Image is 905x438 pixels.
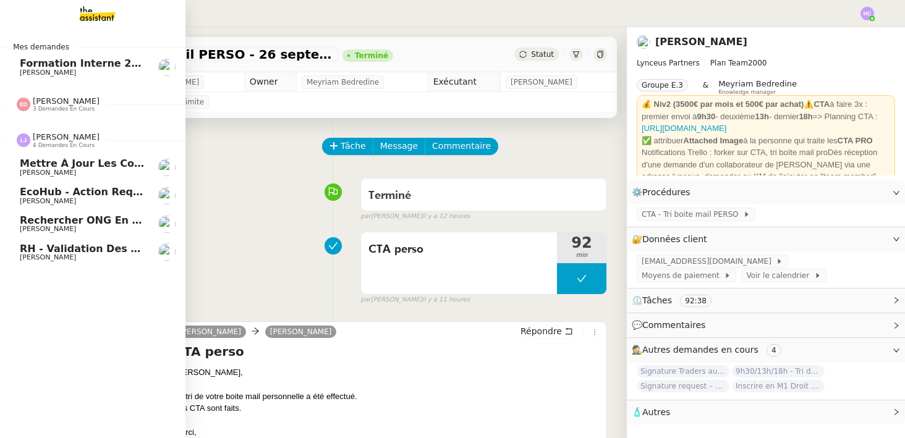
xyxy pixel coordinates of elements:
small: [PERSON_NAME] [360,295,470,305]
span: Données client [642,234,707,244]
div: Notifications Trello : forker sur CTA, tri boîte mail proDès réception d'une demande d'un collabo... [642,146,890,183]
span: [PERSON_NAME] [20,225,76,233]
span: par [360,211,371,222]
span: Plan Team [710,59,748,67]
span: 9h30/13h/18h - Tri de la boite mail PRO - 26 septembre 2025 [732,365,825,377]
span: 3 demandes en cours [33,106,95,112]
span: Procédures [642,187,690,197]
nz-tag: 4 [767,344,781,356]
span: Voir le calendrier [746,269,814,282]
span: CTA - Tri boite mail PERSO [642,208,743,221]
strong: Attached Image [683,136,743,145]
app-user-label: Knowledge manager [718,79,797,95]
span: par [360,295,371,305]
span: Terminé [368,190,411,201]
img: svg [17,98,30,111]
span: [PERSON_NAME] [20,169,76,177]
span: min [557,250,606,261]
img: users%2Fa6PbEmLwvGXylUqKytRPpDpAx153%2Favatar%2Ffanny.png [158,243,176,261]
strong: 18h [799,112,812,121]
span: 4 demandes en cours [33,142,95,149]
span: RH - Validation des heures employés PSPI - 28 juillet 2025 [20,243,347,255]
span: Tâches [642,295,672,305]
span: [PERSON_NAME] [20,197,76,205]
strong: 9h30 [697,112,716,121]
div: ✅ attribuer à la personne qui traite les [642,135,890,147]
button: Répondre [516,324,577,338]
a: [PERSON_NAME] [265,326,337,337]
span: Rechercher ONG en [GEOGRAPHIC_DATA] et lancer campagne [20,214,366,226]
div: ⏲️Tâches 92:38 [627,288,905,313]
h4: CTA perso [174,343,601,360]
span: [EMAIL_ADDRESS][DOMAIN_NAME] [642,255,776,267]
span: Mes demandes [6,41,77,53]
img: users%2Fa6PbEmLwvGXylUqKytRPpDpAx153%2Favatar%2Ffanny.png [158,187,176,204]
nz-tag: 92:38 [680,295,712,307]
span: 92 [557,235,606,250]
span: Signature request – BBVA KYC form - LYNCEUS PARTNERS EUROPE [637,380,729,392]
span: Formation Interne 2 - [PERSON_NAME] [20,57,234,69]
div: Le tri de votre boite mail personnelle a été effectué. [174,390,601,403]
span: Commentaires [642,320,705,330]
img: users%2Fa6PbEmLwvGXylUqKytRPpDpAx153%2Favatar%2Ffanny.png [158,59,176,76]
img: svg [17,133,30,147]
span: Meyriam Bedredine [718,79,797,88]
nz-tag: Groupe E.3 [637,79,688,91]
a: [PERSON_NAME] [174,326,246,337]
span: Inscrire en M1 Droit des affaires [732,380,825,392]
span: Commentaire [432,139,491,153]
span: 🧴 [632,407,670,417]
strong: CTA [814,99,830,109]
span: Signature Traders autorisés [637,365,729,377]
span: [PERSON_NAME] [20,69,76,77]
td: Owner [244,72,296,92]
div: [PERSON_NAME], [174,366,601,379]
span: Moyens de paiement [642,269,724,282]
span: 💬 [632,320,711,330]
span: Autres demandes en cours [642,345,758,355]
span: Mettre à jour les contacts HubSpot [20,158,221,169]
div: 💬Commentaires [627,313,905,337]
small: [PERSON_NAME] [360,211,470,222]
span: Tâche [341,139,366,153]
button: Commentaire [425,138,498,155]
a: [URL][DOMAIN_NAME] [642,124,726,133]
span: [PERSON_NAME] [511,76,572,88]
div: ⚠️ à faire 3x : premier envoi à - deuxième - dernier => Planning CTA : [642,98,890,135]
div: Les CTA sont faits. [174,402,601,415]
span: 🔐 [632,232,712,246]
div: Terminé [355,52,388,59]
div: 🧴Autres [627,400,905,424]
span: Autres [642,407,670,417]
span: Tri de la boite mail PERSO - 26 septembre 2025 [64,48,333,61]
span: ⚙️ [632,185,696,200]
a: [PERSON_NAME] [655,36,747,48]
span: Lynceus Partners [637,59,700,67]
span: Meyriam Bedredine [307,76,379,88]
span: & [703,79,708,95]
strong: 13h [755,112,769,121]
img: users%2FWH1OB8fxGAgLOjAz1TtlPPgOcGL2%2Favatar%2F32e28291-4026-4208-b892-04f74488d877 [158,159,176,176]
div: ⚙️Procédures [627,180,905,204]
strong: 💰 Niv2 (3500€ par mois et 500€ par achat) [642,99,804,109]
span: Message [380,139,418,153]
button: Tâche [322,138,373,155]
span: CTA perso [368,240,550,259]
span: [PERSON_NAME] [33,132,100,141]
img: users%2FTDxDvmCjFdN3QFePFNGdQUcJcQk1%2Favatar%2F0cfb3a67-8790-4592-a9ec-92226c678442 [637,35,650,49]
div: 🔐Données client [627,227,905,251]
span: EcoHub - Action requise : [PERSON_NAME] confirmer les données de votre organisation dans les 30 j... [20,186,621,198]
span: 🕵️ [632,345,786,355]
span: Répondre [520,325,562,337]
span: 2000 [748,59,767,67]
span: Knowledge manager [718,89,776,96]
span: [PERSON_NAME] [33,96,100,106]
span: il y a 12 heures [422,211,470,222]
span: [PERSON_NAME] [20,253,76,261]
span: Statut [531,50,554,59]
span: il y a 11 heures [422,295,470,305]
td: Exécutant [428,72,500,92]
img: svg [860,7,874,20]
span: ⏲️ [632,295,722,305]
button: Message [373,138,425,155]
